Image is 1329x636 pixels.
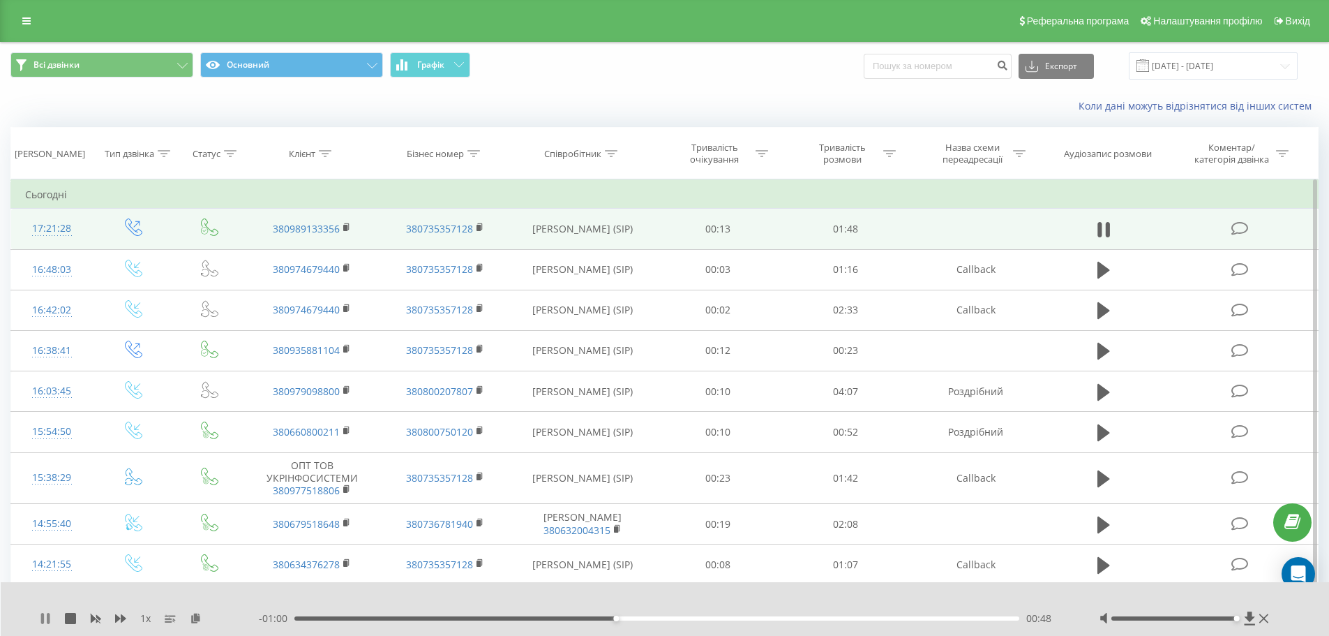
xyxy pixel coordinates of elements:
[511,209,654,249] td: [PERSON_NAME] (SIP)
[10,52,193,77] button: Всі дзвінки
[25,215,79,242] div: 17:21:28
[654,452,782,504] td: 00:23
[105,148,154,160] div: Тип дзвінка
[1079,99,1319,112] a: Коли дані можуть відрізнятися вiд інших систем
[782,412,910,452] td: 00:52
[654,290,782,330] td: 00:02
[11,181,1319,209] td: Сьогодні
[1026,612,1051,626] span: 00:48
[511,545,654,585] td: [PERSON_NAME] (SIP)
[273,222,340,235] a: 380989133356
[613,616,619,621] div: Accessibility label
[273,425,340,438] a: 380660800211
[200,52,383,77] button: Основний
[782,209,910,249] td: 01:48
[654,209,782,249] td: 00:13
[511,412,654,452] td: [PERSON_NAME] (SIP)
[406,262,473,276] a: 380735357128
[909,249,1042,290] td: Callback
[864,54,1012,79] input: Пошук за номером
[273,484,340,497] a: 380977518806
[273,385,340,398] a: 380979098800
[782,452,910,504] td: 01:42
[25,510,79,538] div: 14:55:40
[273,343,340,357] a: 380935881104
[246,452,378,504] td: ОПТ ТОВ УКРІНФОСИСТЕМИ
[544,148,601,160] div: Співробітник
[390,52,470,77] button: Графік
[782,290,910,330] td: 02:33
[1064,148,1152,160] div: Аудіозапис розмови
[654,504,782,545] td: 00:19
[25,378,79,405] div: 16:03:45
[1282,557,1315,591] div: Open Intercom Messenger
[1234,616,1240,621] div: Accessibility label
[1019,54,1094,79] button: Експорт
[511,290,654,330] td: [PERSON_NAME] (SIP)
[25,337,79,364] div: 16:38:41
[909,545,1042,585] td: Callback
[406,385,473,398] a: 380800207807
[654,330,782,371] td: 00:12
[407,148,464,160] div: Бізнес номер
[654,249,782,290] td: 00:03
[406,303,473,316] a: 380735357128
[25,297,79,324] div: 16:42:02
[25,551,79,578] div: 14:21:55
[654,412,782,452] td: 00:10
[677,142,752,165] div: Тривалість очікування
[511,504,654,545] td: [PERSON_NAME]
[511,249,654,290] td: [PERSON_NAME] (SIP)
[935,142,1009,165] div: Назва схеми переадресації
[33,59,80,71] span: Всі дзвінки
[406,558,473,571] a: 380735357128
[782,249,910,290] td: 01:16
[25,418,79,445] div: 15:54:50
[289,148,315,160] div: Клієнт
[273,517,340,531] a: 380679518648
[543,524,610,537] a: 380632004315
[1191,142,1272,165] div: Коментар/категорія дзвінка
[406,471,473,485] a: 380735357128
[273,303,340,316] a: 380974679440
[1286,15,1310,27] span: Вихід
[805,142,880,165] div: Тривалість розмови
[1027,15,1129,27] span: Реферальна програма
[654,545,782,585] td: 00:08
[406,517,473,531] a: 380736781940
[782,504,910,545] td: 02:08
[417,60,444,70] span: Графік
[909,290,1042,330] td: Callback
[273,558,340,571] a: 380634376278
[654,371,782,412] td: 00:10
[511,330,654,371] td: [PERSON_NAME] (SIP)
[782,330,910,371] td: 00:23
[909,371,1042,412] td: Роздрібний
[259,612,294,626] span: - 01:00
[25,256,79,283] div: 16:48:03
[782,371,910,412] td: 04:07
[406,222,473,235] a: 380735357128
[782,545,910,585] td: 01:07
[193,148,220,160] div: Статус
[406,425,473,438] a: 380800750120
[909,412,1042,452] td: Роздрібний
[511,371,654,412] td: [PERSON_NAME] (SIP)
[15,148,85,160] div: [PERSON_NAME]
[406,343,473,357] a: 380735357128
[273,262,340,276] a: 380974679440
[511,452,654,504] td: [PERSON_NAME] (SIP)
[1153,15,1262,27] span: Налаштування профілю
[25,464,79,491] div: 15:38:29
[140,612,151,626] span: 1 x
[909,452,1042,504] td: Callback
